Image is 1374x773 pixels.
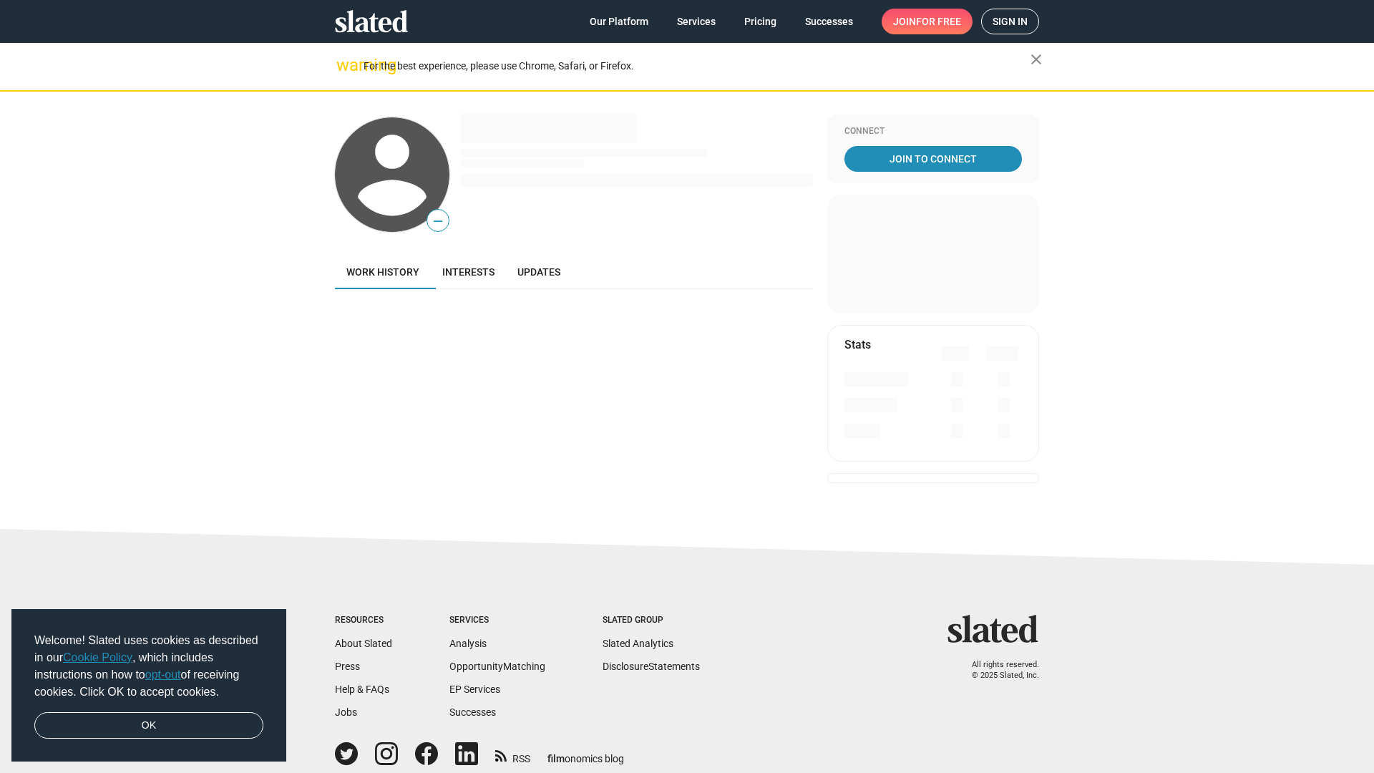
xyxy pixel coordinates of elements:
[335,615,392,626] div: Resources
[336,57,354,74] mat-icon: warning
[517,266,560,278] span: Updates
[603,638,673,649] a: Slated Analytics
[335,706,357,718] a: Jobs
[805,9,853,34] span: Successes
[957,660,1039,681] p: All rights reserved. © 2025 Slated, Inc.
[506,255,572,289] a: Updates
[449,684,500,695] a: EP Services
[335,661,360,672] a: Press
[981,9,1039,34] a: Sign in
[677,9,716,34] span: Services
[63,651,132,663] a: Cookie Policy
[847,146,1019,172] span: Join To Connect
[449,638,487,649] a: Analysis
[844,126,1022,137] div: Connect
[844,146,1022,172] a: Join To Connect
[449,706,496,718] a: Successes
[844,337,871,352] mat-card-title: Stats
[666,9,727,34] a: Services
[882,9,973,34] a: Joinfor free
[431,255,506,289] a: Interests
[794,9,864,34] a: Successes
[449,615,545,626] div: Services
[603,661,700,672] a: DisclosureStatements
[449,661,545,672] a: OpportunityMatching
[364,57,1030,76] div: For the best experience, please use Chrome, Safari, or Firefox.
[11,609,286,762] div: cookieconsent
[1028,51,1045,68] mat-icon: close
[744,9,776,34] span: Pricing
[427,212,449,230] span: —
[335,684,389,695] a: Help & FAQs
[547,753,565,764] span: film
[495,744,530,766] a: RSS
[34,632,263,701] span: Welcome! Slated uses cookies as described in our , which includes instructions on how to of recei...
[916,9,961,34] span: for free
[547,741,624,766] a: filmonomics blog
[578,9,660,34] a: Our Platform
[346,266,419,278] span: Work history
[590,9,648,34] span: Our Platform
[603,615,700,626] div: Slated Group
[335,638,392,649] a: About Slated
[442,266,494,278] span: Interests
[145,669,181,681] a: opt-out
[993,9,1028,34] span: Sign in
[335,255,431,289] a: Work history
[733,9,788,34] a: Pricing
[34,712,263,739] a: dismiss cookie message
[893,9,961,34] span: Join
